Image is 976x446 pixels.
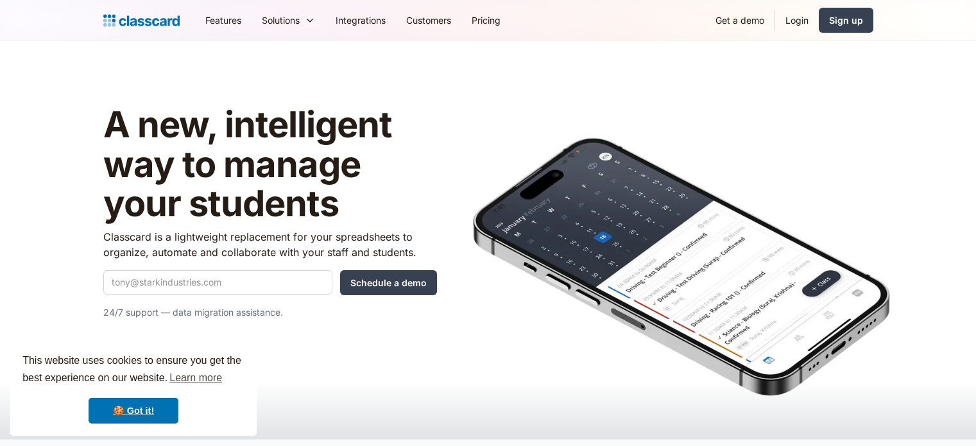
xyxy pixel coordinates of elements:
div: Solutions [262,13,300,27]
a: Integrations [325,6,396,35]
input: tony@starkindustries.com [103,270,332,295]
div: Solutions [252,6,325,35]
a: Sign up [819,8,873,33]
h1: A new, intelligent way to manage your students [103,105,437,224]
p: 24/7 support — data migration assistance. [103,305,437,320]
a: learn more about cookies [167,368,224,388]
div: Sign up [829,13,863,27]
form: Quick Demo Form [103,270,437,295]
a: Features [195,6,252,35]
a: Login [775,6,819,35]
input: Schedule a demo [340,270,437,295]
a: home [103,12,180,30]
p: Classcard is a lightweight replacement for your spreadsheets to organize, automate and collaborat... [103,229,437,260]
a: Customers [396,6,461,35]
span: This website uses cookies to ensure you get the best experience on our website. [22,353,244,388]
a: dismiss cookie message [89,398,178,424]
a: Pricing [461,6,511,35]
a: Get a demo [705,6,775,35]
div: cookieconsent [10,341,257,436]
